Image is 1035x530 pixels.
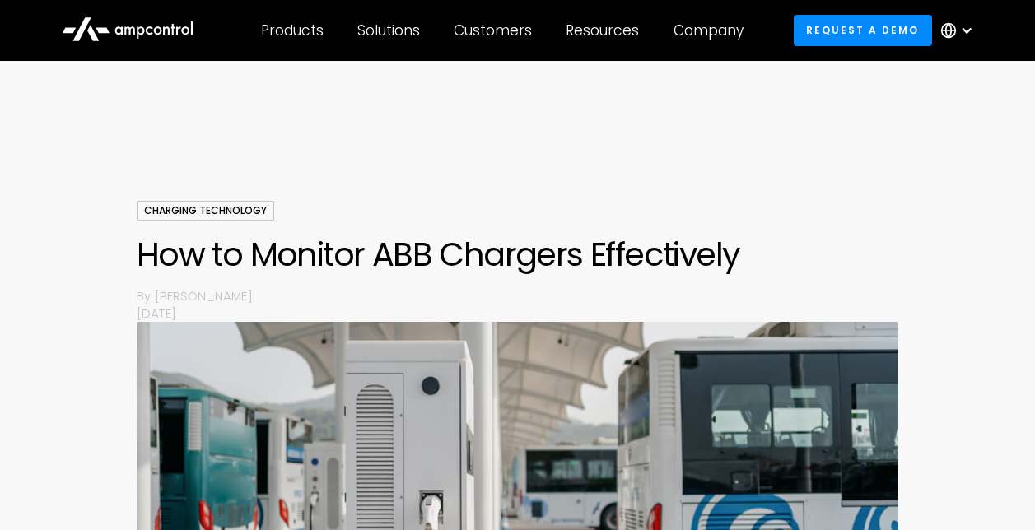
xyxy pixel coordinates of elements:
[137,287,155,305] p: By
[137,305,899,322] p: [DATE]
[155,287,898,305] p: [PERSON_NAME]
[357,21,420,40] div: Solutions
[794,15,932,45] a: Request a demo
[566,21,639,40] div: Resources
[261,21,324,40] div: Products
[137,235,899,274] h1: How to Monitor ABB Chargers Effectively
[454,21,532,40] div: Customers
[137,201,274,221] div: Charging Technology
[674,21,744,40] div: Company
